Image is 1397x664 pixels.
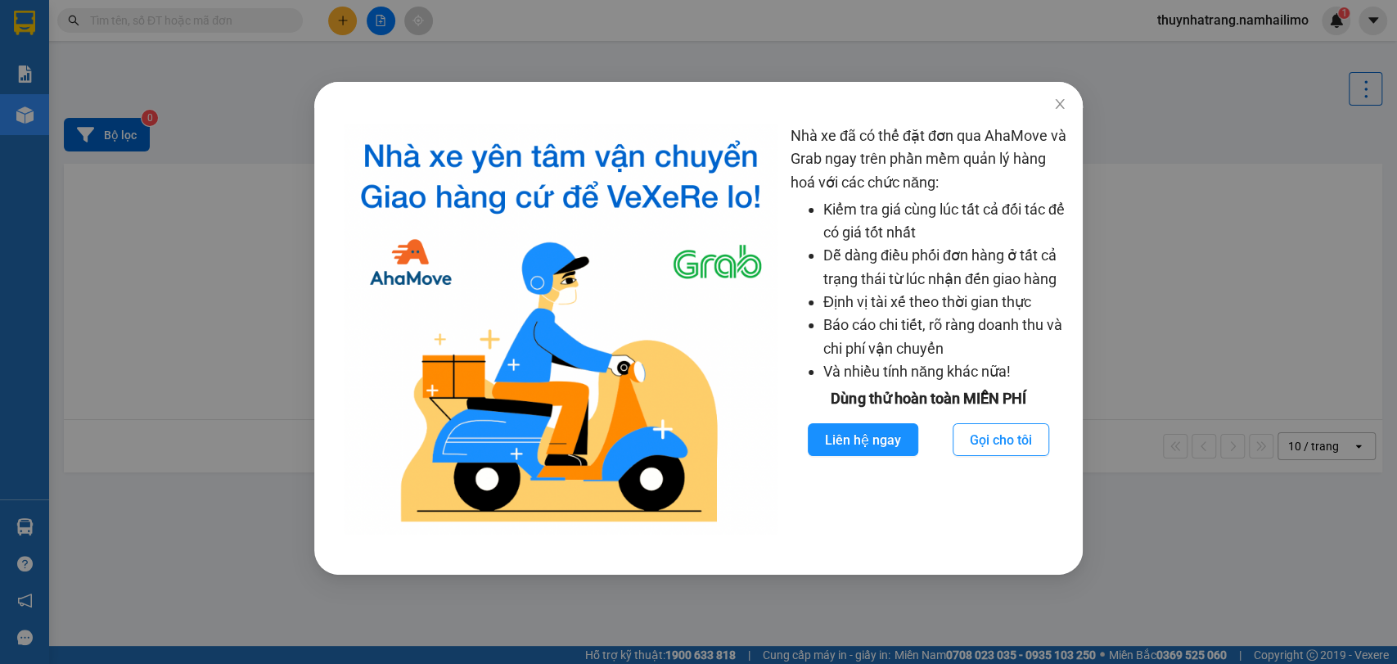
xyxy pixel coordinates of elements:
li: Và nhiều tính năng khác nữa! [823,360,1066,383]
img: logo [344,124,777,534]
button: Close [1037,82,1083,128]
div: Nhà xe đã có thể đặt đơn qua AhaMove và Grab ngay trên phần mềm quản lý hàng hoá với các chức năng: [791,124,1066,534]
button: Liên hệ ngay [808,423,918,456]
li: Báo cáo chi tiết, rõ ràng doanh thu và chi phí vận chuyển [823,314,1066,360]
span: Liên hệ ngay [825,430,901,450]
span: Gọi cho tôi [970,430,1032,450]
div: Dùng thử hoàn toàn MIỄN PHÍ [791,387,1066,410]
button: Gọi cho tôi [953,423,1049,456]
li: Kiểm tra giá cùng lúc tất cả đối tác để có giá tốt nhất [823,198,1066,245]
li: Định vị tài xế theo thời gian thực [823,291,1066,314]
li: Dễ dàng điều phối đơn hàng ở tất cả trạng thái từ lúc nhận đến giao hàng [823,244,1066,291]
span: close [1053,97,1066,111]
